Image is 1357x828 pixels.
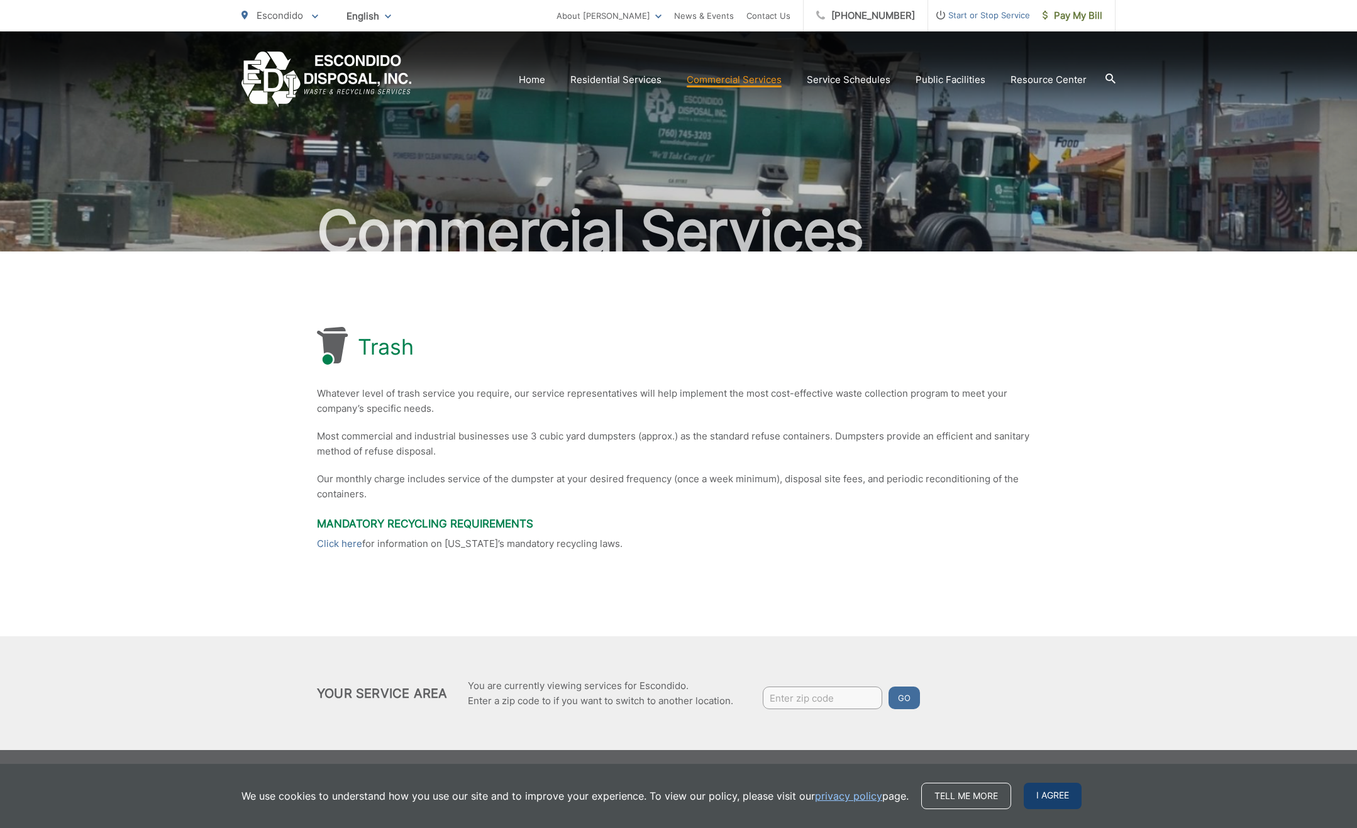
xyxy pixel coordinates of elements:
[815,788,882,803] a: privacy policy
[241,788,909,803] p: We use cookies to understand how you use our site and to improve your experience. To view our pol...
[358,334,414,360] h1: Trash
[257,9,303,21] span: Escondido
[763,687,882,709] input: Enter zip code
[1011,72,1087,87] a: Resource Center
[746,8,790,23] a: Contact Us
[1024,783,1082,809] span: I agree
[241,52,412,108] a: EDCD logo. Return to the homepage.
[317,536,1040,551] p: for information on [US_STATE]’s mandatory recycling laws.
[468,678,733,709] p: You are currently viewing services for Escondido. Enter a zip code to if you want to switch to an...
[807,72,890,87] a: Service Schedules
[889,687,920,709] button: Go
[916,72,985,87] a: Public Facilities
[337,5,401,27] span: English
[317,517,1040,530] h3: Mandatory Recycling Requirements
[317,386,1040,416] p: Whatever level of trash service you require, our service representatives will help implement the ...
[241,200,1116,263] h2: Commercial Services
[674,8,734,23] a: News & Events
[1043,8,1102,23] span: Pay My Bill
[317,686,447,701] h2: Your Service Area
[317,536,362,551] a: Click here
[317,472,1040,502] p: Our monthly charge includes service of the dumpster at your desired frequency (once a week minimu...
[557,8,662,23] a: About [PERSON_NAME]
[687,72,782,87] a: Commercial Services
[921,783,1011,809] a: Tell me more
[570,72,662,87] a: Residential Services
[519,72,545,87] a: Home
[317,429,1040,459] p: Most commercial and industrial businesses use 3 cubic yard dumpsters (approx.) as the standard re...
